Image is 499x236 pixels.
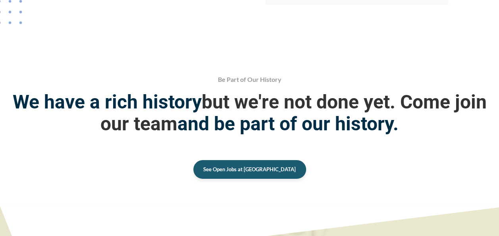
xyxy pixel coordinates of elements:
span: but we're not done yet. Come join our team [12,91,487,135]
a: See Open Jobs at [GEOGRAPHIC_DATA] [193,160,306,179]
span: See Open Jobs at [GEOGRAPHIC_DATA] [203,167,296,172]
span: Be Part of Our History [218,75,281,83]
strong: and be part of our history. [177,112,399,135]
strong: We have a rich history [13,91,202,113]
